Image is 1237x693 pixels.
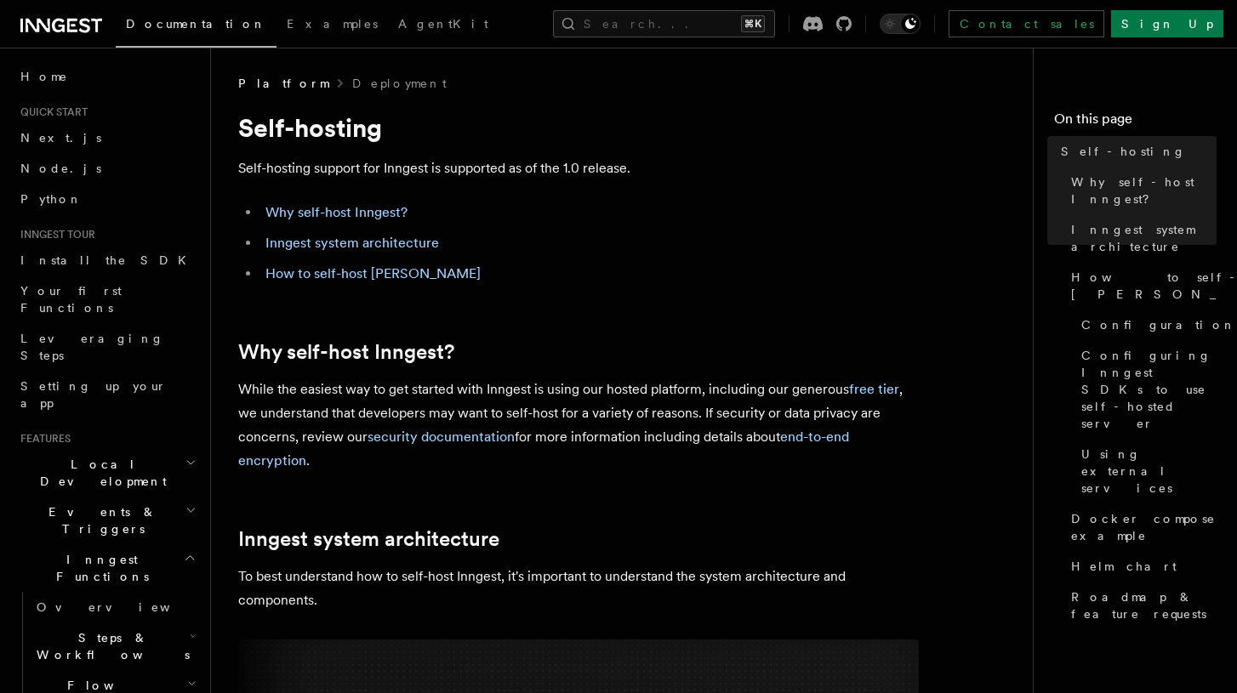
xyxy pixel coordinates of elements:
[30,622,200,670] button: Steps & Workflows
[1075,439,1217,503] a: Using external services
[20,379,167,410] span: Setting up your app
[1054,136,1217,167] a: Self-hosting
[265,265,481,281] a: How to self-host [PERSON_NAME]
[14,105,88,119] span: Quick start
[14,228,95,241] span: Inngest tour
[14,449,200,497] button: Local Development
[20,68,68,85] span: Home
[14,432,71,446] span: Features
[238,156,919,180] p: Self-hosting support for Inngest is supported as of the 1.0 release.
[238,75,328,92] span: Platform
[238,565,919,612] p: To best understand how to self-host Inngest, it's important to understand the system architecture...
[265,235,439,251] a: Inngest system architecture
[238,378,919,473] p: While the easiest way to get started with Inngest is using our hosted platform, including our gen...
[1071,221,1217,255] span: Inngest system architecture
[14,456,185,490] span: Local Development
[1075,310,1217,340] a: Configuration
[20,131,101,145] span: Next.js
[14,184,200,214] a: Python
[880,14,921,34] button: Toggle dark mode
[1061,143,1186,160] span: Self-hosting
[20,162,101,175] span: Node.js
[1071,510,1217,544] span: Docker compose example
[20,332,164,362] span: Leveraging Steps
[30,592,200,622] a: Overview
[949,10,1104,37] a: Contact sales
[1064,503,1217,551] a: Docker compose example
[20,284,122,315] span: Your first Functions
[14,551,184,585] span: Inngest Functions
[398,17,488,31] span: AgentKit
[553,10,775,37] button: Search...⌘K
[14,61,200,92] a: Home
[20,192,83,206] span: Python
[126,17,266,31] span: Documentation
[1081,347,1217,432] span: Configuring Inngest SDKs to use self-hosted server
[20,253,197,267] span: Install the SDK
[265,204,408,220] a: Why self-host Inngest?
[14,122,200,153] a: Next.js
[741,15,765,32] kbd: ⌘K
[849,381,899,397] a: free tier
[14,153,200,184] a: Node.js
[30,629,190,663] span: Steps & Workflows
[1064,551,1217,582] a: Helm chart
[116,5,276,48] a: Documentation
[1064,262,1217,310] a: How to self-host [PERSON_NAME]
[1071,173,1217,207] span: Why self-host Inngest?
[37,600,212,614] span: Overview
[1064,582,1217,629] a: Roadmap & feature requests
[14,371,200,418] a: Setting up your app
[1111,10,1223,37] a: Sign Up
[1071,558,1177,575] span: Helm chart
[14,275,200,323] a: Your first Functions
[238,112,919,143] h1: Self-hosting
[1054,109,1217,136] h4: On this page
[1081,316,1236,333] span: Configuration
[287,17,378,31] span: Examples
[1064,167,1217,214] a: Why self-host Inngest?
[1081,446,1217,497] span: Using external services
[1075,340,1217,439] a: Configuring Inngest SDKs to use self-hosted server
[238,340,454,364] a: Why self-host Inngest?
[276,5,388,46] a: Examples
[14,323,200,371] a: Leveraging Steps
[14,544,200,592] button: Inngest Functions
[388,5,499,46] a: AgentKit
[1064,214,1217,262] a: Inngest system architecture
[238,527,499,551] a: Inngest system architecture
[352,75,447,92] a: Deployment
[368,429,515,445] a: security documentation
[1071,588,1217,622] span: Roadmap & feature requests
[14,503,185,537] span: Events & Triggers
[14,497,200,544] button: Events & Triggers
[14,245,200,275] a: Install the SDK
